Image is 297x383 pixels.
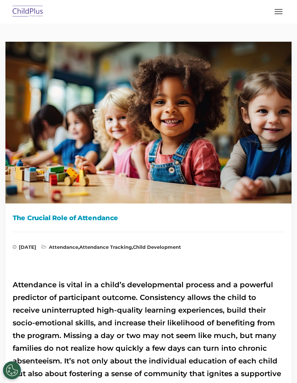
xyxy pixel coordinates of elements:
[42,245,181,252] span: , ,
[133,244,181,250] a: Child Development
[13,213,284,223] h1: The Crucial Role of Attendance
[3,361,21,379] button: Cookies Settings
[11,3,45,20] img: ChildPlus by Procare Solutions
[79,244,132,250] a: Attendance Tracking
[49,244,78,250] a: Attendance
[13,245,36,252] span: [DATE]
